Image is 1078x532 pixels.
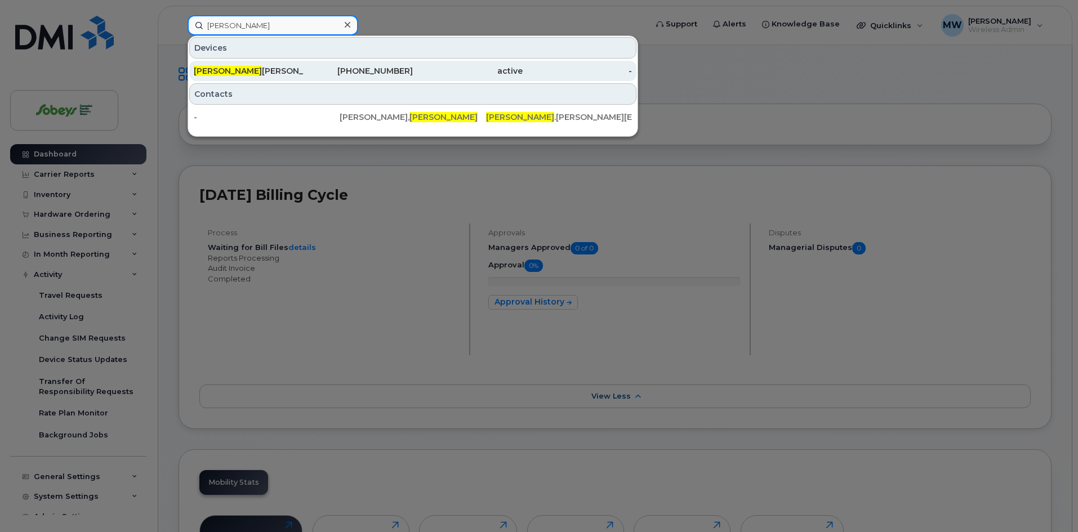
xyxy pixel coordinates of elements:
[523,65,632,77] div: -
[340,111,485,123] div: [PERSON_NAME],
[194,111,340,123] div: -
[486,111,632,123] div: .[PERSON_NAME][EMAIL_ADDRESS][DOMAIN_NAME]
[189,37,636,59] div: Devices
[486,112,554,122] span: [PERSON_NAME]
[189,83,636,105] div: Contacts
[409,112,478,122] span: [PERSON_NAME]
[189,107,636,127] a: -[PERSON_NAME],[PERSON_NAME][PERSON_NAME].[PERSON_NAME][EMAIL_ADDRESS][DOMAIN_NAME]
[194,66,262,76] span: [PERSON_NAME]
[304,65,413,77] div: [PHONE_NUMBER]
[413,65,523,77] div: active
[194,65,304,77] div: [PERSON_NAME]
[189,61,636,81] a: [PERSON_NAME][PERSON_NAME][PHONE_NUMBER]active-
